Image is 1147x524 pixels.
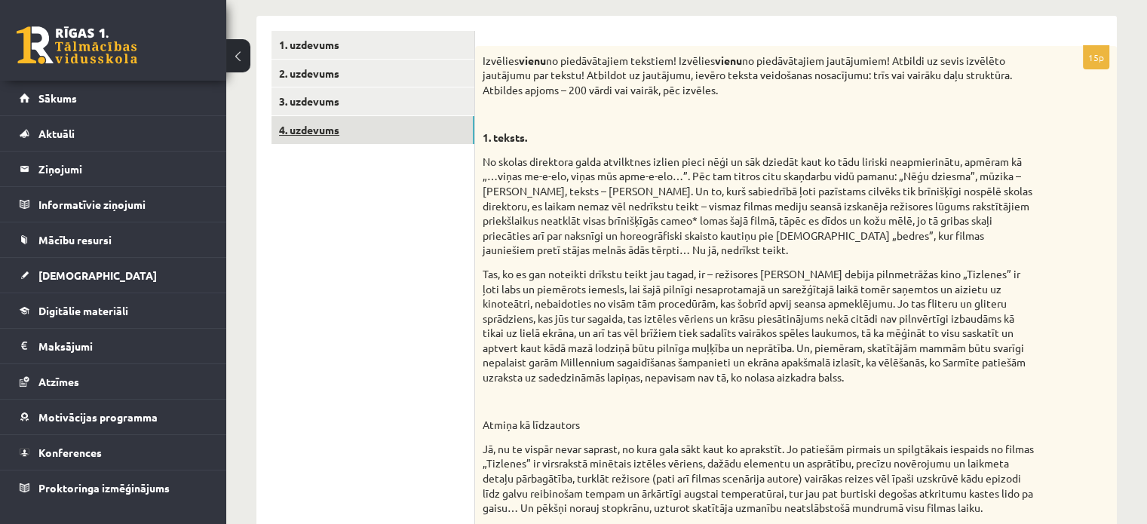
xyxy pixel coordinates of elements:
a: Proktoringa izmēģinājums [20,470,207,505]
a: Informatīvie ziņojumi [20,187,207,222]
p: Izvēlies no piedāvātajiem tekstiem! Izvēlies no piedāvātajiem jautājumiem! Atbildi uz sevis izvēl... [483,54,1034,98]
span: Sākums [38,91,77,105]
a: 4. uzdevums [271,116,474,144]
a: Konferences [20,435,207,470]
p: No skolas direktora galda atvilktnes izlien pieci nēģi un sāk dziedāt kaut ko tādu liriski neapmi... [483,155,1034,258]
span: [DEMOGRAPHIC_DATA] [38,268,157,282]
strong: vienu [519,54,546,67]
a: Mācību resursi [20,222,207,257]
legend: Informatīvie ziņojumi [38,187,207,222]
a: Aktuāli [20,116,207,151]
a: Sākums [20,81,207,115]
a: Atzīmes [20,364,207,399]
p: Atmiņa kā līdzautors [483,418,1034,433]
span: Atzīmes [38,375,79,388]
span: Digitālie materiāli [38,304,128,317]
p: Tas, ko es gan noteikti drīkstu teikt jau tagad, ir – režisores [PERSON_NAME] debija pilnmetrāžas... [483,267,1034,385]
p: Jā, nu te vispār nevar saprast, no kura gala sākt kaut ko aprakstīt. Jo patiešām pirmais un spilg... [483,442,1034,516]
a: Motivācijas programma [20,400,207,434]
a: Digitālie materiāli [20,293,207,328]
p: 15p [1083,45,1109,69]
legend: Maksājumi [38,329,207,363]
a: 3. uzdevums [271,87,474,115]
a: 1. uzdevums [271,31,474,59]
a: Ziņojumi [20,152,207,186]
legend: Ziņojumi [38,152,207,186]
span: Aktuāli [38,127,75,140]
span: Proktoringa izmēģinājums [38,481,170,495]
a: Rīgas 1. Tālmācības vidusskola [17,26,137,64]
span: Konferences [38,446,102,459]
span: Mācību resursi [38,233,112,247]
strong: vienu [715,54,742,67]
a: Maksājumi [20,329,207,363]
strong: 1. teksts. [483,130,527,144]
span: Motivācijas programma [38,410,158,424]
a: 2. uzdevums [271,60,474,87]
a: [DEMOGRAPHIC_DATA] [20,258,207,293]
